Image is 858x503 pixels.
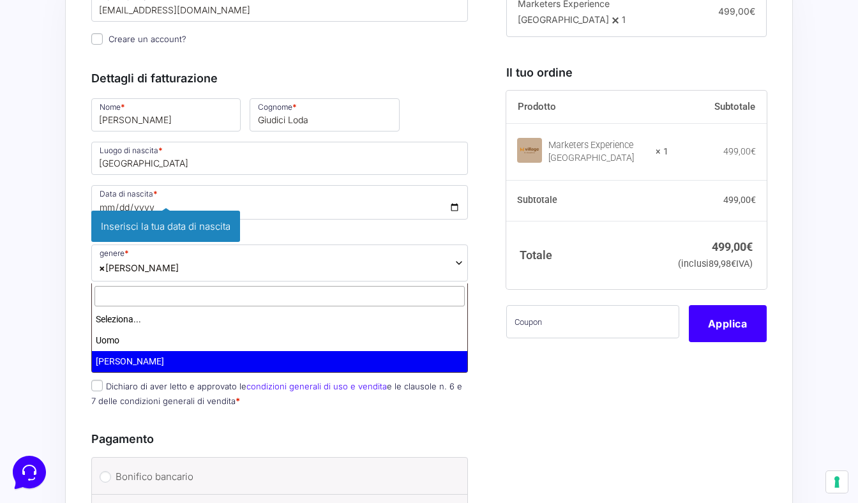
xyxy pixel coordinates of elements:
[731,259,736,269] span: €
[718,6,755,17] span: 499,00
[91,430,468,447] h3: Pagamento
[10,453,49,492] iframe: Customerly Messenger Launcher
[746,240,753,253] span: €
[197,403,215,415] p: Aiuto
[751,195,756,205] span: €
[678,259,753,269] small: (inclusi IVA)
[38,403,60,415] p: Home
[91,98,241,131] input: Nome *
[20,158,100,169] span: Trova una risposta
[92,351,467,372] li: [PERSON_NAME]
[751,146,756,156] span: €
[91,381,462,406] label: Dichiaro di aver letto e approvato le e le clausole n. 6 e 7 delle condizioni generali di vendita
[29,186,209,199] input: Cerca un articolo...
[712,240,753,253] bdi: 499,00
[723,146,756,156] bdi: 499,00
[136,158,235,169] a: Apri Centro Assistenza
[548,139,648,165] div: Marketers Experience [GEOGRAPHIC_DATA]
[91,142,468,175] input: Luogo di nascita *
[709,259,736,269] span: 89,98
[246,381,387,391] a: condizioni generali di uso e vendita
[91,70,468,87] h3: Dettagli di fatturazione
[689,305,767,342] button: Applica
[61,71,87,97] img: dark
[749,6,755,17] span: €
[506,180,669,221] th: Subtotale
[826,471,848,493] button: Le tue preferenze relative al consenso per le tecnologie di tracciamento
[91,211,240,242] span: Inserisci la tua data di nascita
[89,386,167,415] button: Messaggi
[622,14,626,25] span: 1
[167,386,245,415] button: Aiuto
[668,91,767,124] th: Subtotale
[506,64,767,81] h3: Il tuo ordine
[20,71,46,97] img: dark
[91,244,468,282] span: Donna
[99,261,179,274] span: Donna
[20,51,109,61] span: Le tue conversazioni
[656,146,668,158] strong: × 1
[83,115,188,125] span: Inizia una conversazione
[92,330,467,351] li: Uomo
[91,33,103,45] input: Creare un account?
[10,386,89,415] button: Home
[517,138,542,163] img: Marketers Experience Village Roulette
[10,10,214,31] h2: Ciao da Marketers 👋
[116,467,439,486] label: Bonifico bancario
[92,309,467,330] li: Seleziona...
[723,195,756,205] bdi: 499,00
[20,107,235,133] button: Inizia una conversazione
[506,305,679,338] input: Coupon
[91,380,103,391] input: Dichiaro di aver letto e approvato lecondizioni generali di uso e venditae le clausole n. 6 e 7 d...
[41,71,66,97] img: dark
[506,91,669,124] th: Prodotto
[110,403,145,415] p: Messaggi
[250,98,399,131] input: Cognome *
[99,261,105,274] span: ×
[506,221,669,289] th: Totale
[109,34,186,44] span: Creare un account?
